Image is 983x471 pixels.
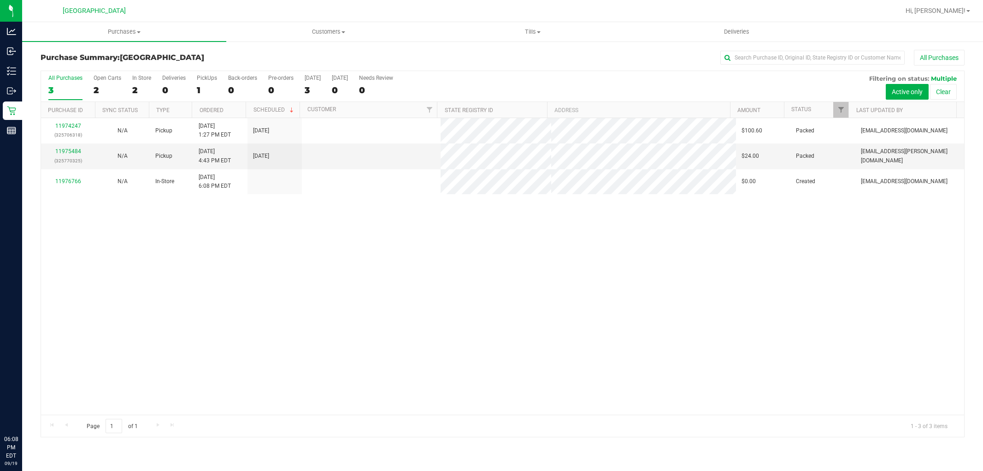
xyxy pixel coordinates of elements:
div: 0 [332,85,348,95]
h3: Purchase Summary: [41,54,348,62]
div: All Purchases [48,75,82,81]
p: (325770325) [47,156,90,165]
inline-svg: Analytics [7,27,16,36]
div: 2 [132,85,151,95]
div: Needs Review [359,75,393,81]
div: 0 [228,85,257,95]
span: Deliveries [712,28,762,36]
span: Not Applicable [118,127,128,134]
span: [GEOGRAPHIC_DATA] [63,7,126,15]
div: Back-orders [228,75,257,81]
a: Status [791,106,811,113]
div: [DATE] [305,75,321,81]
div: Open Carts [94,75,121,81]
a: Filter [833,102,848,118]
inline-svg: Retail [7,106,16,115]
a: Ordered [200,107,224,113]
span: [DATE] [253,126,269,135]
a: Amount [737,107,760,113]
span: Not Applicable [118,178,128,185]
span: [GEOGRAPHIC_DATA] [120,53,204,62]
span: $100.60 [742,126,762,135]
a: Customer [307,106,336,113]
span: Not Applicable [118,153,128,159]
button: All Purchases [914,50,965,66]
inline-svg: Reports [7,126,16,135]
span: [DATE] 4:43 PM EDT [199,147,231,165]
button: N/A [118,126,128,135]
button: N/A [118,152,128,161]
button: Active only [886,84,929,100]
a: 11975484 [55,148,81,155]
span: [EMAIL_ADDRESS][DOMAIN_NAME] [861,126,948,135]
span: [EMAIL_ADDRESS][PERSON_NAME][DOMAIN_NAME] [861,147,959,165]
a: Tills [430,22,635,42]
p: 09/19 [4,460,18,467]
a: Scheduled [253,107,295,113]
span: Page of 1 [79,419,145,433]
span: [EMAIL_ADDRESS][DOMAIN_NAME] [861,177,948,186]
div: In Store [132,75,151,81]
span: Tills [431,28,634,36]
iframe: Resource center [9,397,37,425]
span: Multiple [931,75,957,82]
a: State Registry ID [445,107,493,113]
a: Purchases [22,22,226,42]
a: Customers [226,22,430,42]
div: 0 [162,85,186,95]
input: 1 [106,419,122,433]
button: N/A [118,177,128,186]
th: Address [547,102,730,118]
a: Purchase ID [48,107,83,113]
a: 11976766 [55,178,81,185]
div: Deliveries [162,75,186,81]
div: 0 [359,85,393,95]
span: Pickup [155,126,172,135]
span: Packed [796,126,814,135]
span: [DATE] 1:27 PM EDT [199,122,231,139]
span: [DATE] [253,152,269,161]
span: Created [796,177,815,186]
inline-svg: Inventory [7,66,16,76]
span: Filtering on status: [869,75,929,82]
p: (325706318) [47,131,90,139]
span: 1 - 3 of 3 items [903,419,955,433]
div: [DATE] [332,75,348,81]
inline-svg: Outbound [7,86,16,95]
span: Customers [227,28,430,36]
input: Search Purchase ID, Original ID, State Registry ID or Customer Name... [720,51,905,65]
div: 3 [305,85,321,95]
span: Pickup [155,152,172,161]
span: $0.00 [742,177,756,186]
span: In-Store [155,177,174,186]
button: Clear [930,84,957,100]
a: Last Updated By [856,107,903,113]
div: 0 [268,85,294,95]
inline-svg: Inbound [7,47,16,56]
a: Deliveries [635,22,839,42]
div: 1 [197,85,217,95]
div: Pre-orders [268,75,294,81]
div: 2 [94,85,121,95]
a: Type [156,107,170,113]
a: Sync Status [102,107,138,113]
div: PickUps [197,75,217,81]
span: Hi, [PERSON_NAME]! [906,7,965,14]
div: 3 [48,85,82,95]
span: $24.00 [742,152,759,161]
span: [DATE] 6:08 PM EDT [199,173,231,191]
a: Filter [422,102,437,118]
a: 11974247 [55,123,81,129]
span: Packed [796,152,814,161]
span: Purchases [22,28,226,36]
p: 06:08 PM EDT [4,435,18,460]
